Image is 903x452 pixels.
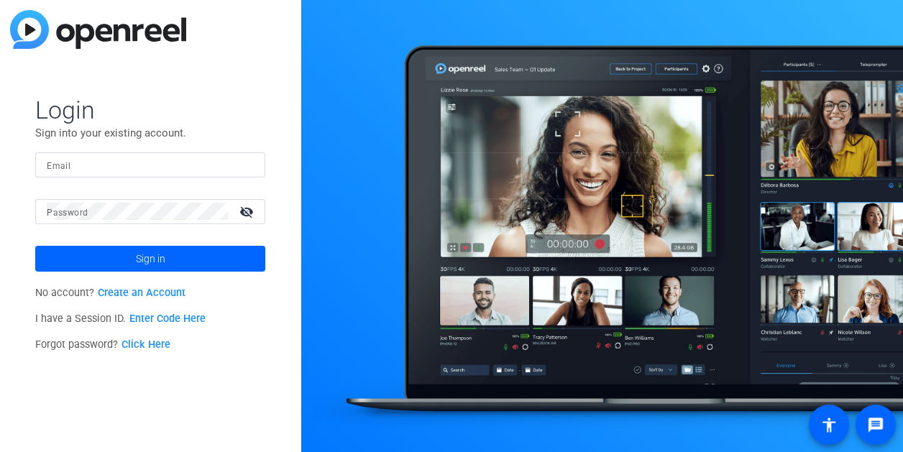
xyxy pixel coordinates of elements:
[35,125,265,141] p: Sign into your existing account.
[129,313,206,325] a: Enter Code Here
[47,208,88,218] mat-label: Password
[35,246,265,272] button: Sign in
[231,201,265,222] mat-icon: visibility_off
[98,287,185,299] a: Create an Account
[10,10,186,49] img: blue-gradient.svg
[35,287,185,299] span: No account?
[867,416,884,433] mat-icon: message
[122,338,170,351] a: Click Here
[136,241,165,277] span: Sign in
[35,95,265,125] span: Login
[35,313,206,325] span: I have a Session ID.
[47,156,254,173] input: Enter Email Address
[35,338,170,351] span: Forgot password?
[47,161,70,171] mat-label: Email
[820,416,838,433] mat-icon: accessibility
